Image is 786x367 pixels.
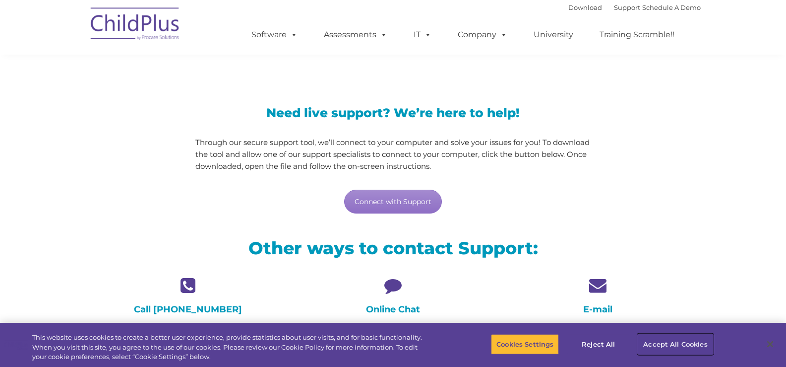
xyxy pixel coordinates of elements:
a: Company [448,25,517,45]
button: Accept All Cookies [638,334,713,355]
img: ChildPlus by Procare Solutions [86,0,185,50]
button: Reject All [567,334,629,355]
h4: Online Chat [298,304,488,315]
p: Call during regular business hours to be connected with a friendly support representative. [93,322,283,347]
h4: E-mail [503,304,693,315]
a: Schedule A Demo [642,3,701,11]
a: Download [568,3,602,11]
h4: Call [PHONE_NUMBER] [93,304,283,315]
button: Cookies Settings [491,334,559,355]
p: Send an email directly to support with details about the issue you’re experiencing. [503,322,693,347]
a: IT [404,25,441,45]
a: University [524,25,583,45]
div: This website uses cookies to create a better user experience, provide statistics about user visit... [32,333,432,362]
a: Training Scramble!! [590,25,684,45]
a: Assessments [314,25,397,45]
font: | [568,3,701,11]
a: Software [242,25,307,45]
h2: Other ways to contact Support: [93,237,693,259]
p: Through our secure support tool, we’ll connect to your computer and solve your issues for you! To... [195,137,591,172]
button: Close [759,333,781,355]
a: Support [614,3,640,11]
p: Chat now with a ChildPlus representative using the green chat app at the bottom of your browser! [298,322,488,347]
a: Connect with Support [344,190,442,214]
h3: Need live support? We’re here to help! [195,107,591,119]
